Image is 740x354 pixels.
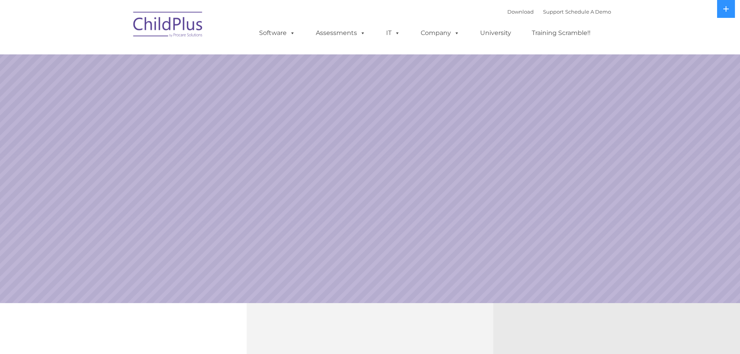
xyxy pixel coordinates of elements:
[565,9,611,15] a: Schedule A Demo
[413,25,467,41] a: Company
[308,25,373,41] a: Assessments
[472,25,519,41] a: University
[524,25,598,41] a: Training Scramble!!
[543,9,564,15] a: Support
[507,9,611,15] font: |
[251,25,303,41] a: Software
[378,25,408,41] a: IT
[507,9,534,15] a: Download
[129,6,207,45] img: ChildPlus by Procare Solutions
